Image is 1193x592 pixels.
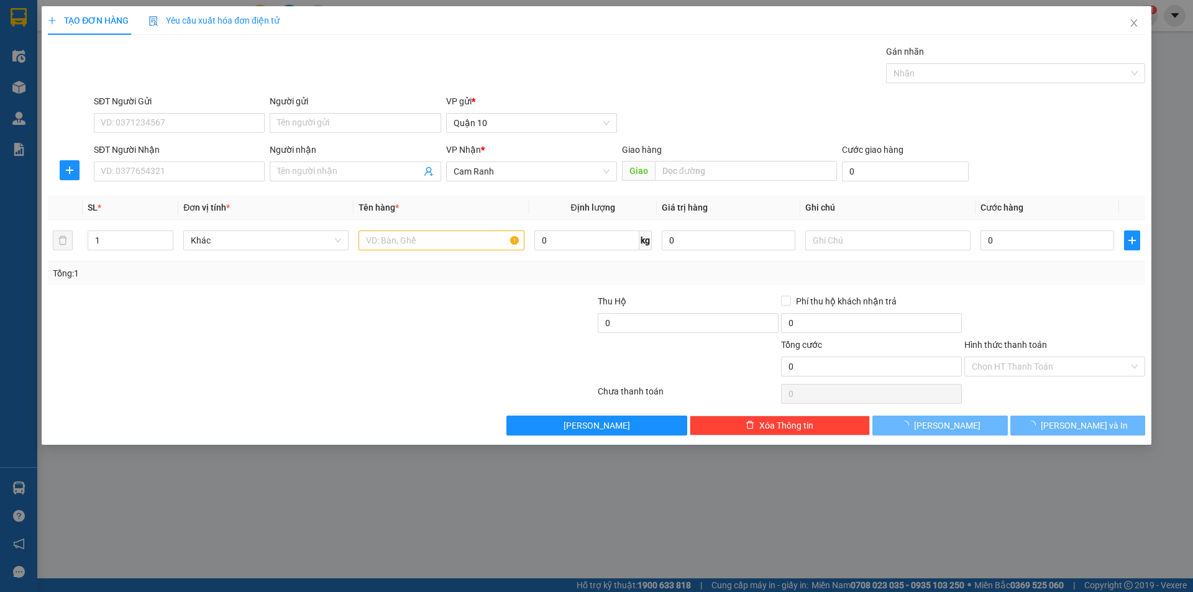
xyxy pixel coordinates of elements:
div: VP gửi [446,94,617,108]
button: [PERSON_NAME] [506,416,687,435]
span: [PERSON_NAME] [564,419,630,432]
span: Xóa Thông tin [759,419,813,432]
span: Giao [622,161,655,181]
span: Quận 10 [454,114,610,132]
div: Người gửi [270,94,441,108]
span: VP Nhận [446,145,481,155]
span: Cước hàng [980,203,1023,212]
span: delete [746,421,754,430]
div: Chưa thanh toán [596,385,780,406]
button: Close [1117,6,1151,41]
div: Người nhận [270,143,441,157]
input: VD: Bàn, Ghế [359,230,524,250]
img: icon [149,16,158,26]
span: plus [60,165,79,175]
span: Phí thu hộ khách nhận trả [791,294,902,308]
span: user-add [424,166,434,176]
button: plus [60,160,80,180]
span: Tên hàng [359,203,399,212]
span: Yêu cầu xuất hóa đơn điện tử [149,16,280,25]
label: Hình thức thanh toán [964,340,1047,350]
span: Tổng cước [781,340,822,350]
span: Khác [191,231,341,250]
span: loading [1027,421,1041,429]
div: SĐT Người Gửi [94,94,265,108]
input: Ghi Chú [805,230,971,250]
th: Ghi chú [800,196,976,220]
input: Dọc đường [655,161,837,181]
input: 0 [662,230,795,250]
span: [PERSON_NAME] và In [1041,419,1128,432]
span: Giá trị hàng [662,203,708,212]
span: Định lượng [571,203,615,212]
span: [PERSON_NAME] [914,419,980,432]
span: kg [639,230,652,250]
span: Thu Hộ [598,296,626,306]
span: SL [88,203,98,212]
button: delete [53,230,73,250]
button: deleteXóa Thông tin [690,416,871,435]
span: Đơn vị tính [183,203,230,212]
span: loading [900,421,914,429]
span: Cam Ranh [454,162,610,181]
span: plus [1125,235,1140,245]
div: Tổng: 1 [53,266,460,280]
button: [PERSON_NAME] [872,416,1007,435]
label: Gán nhãn [886,47,924,57]
button: plus [1124,230,1140,250]
input: Cước giao hàng [842,162,969,181]
span: close [1129,18,1139,28]
span: Giao hàng [622,145,662,155]
span: TẠO ĐƠN HÀNG [48,16,129,25]
span: plus [48,16,57,25]
label: Cước giao hàng [842,145,903,155]
button: [PERSON_NAME] và In [1010,416,1145,435]
div: SĐT Người Nhận [94,143,265,157]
